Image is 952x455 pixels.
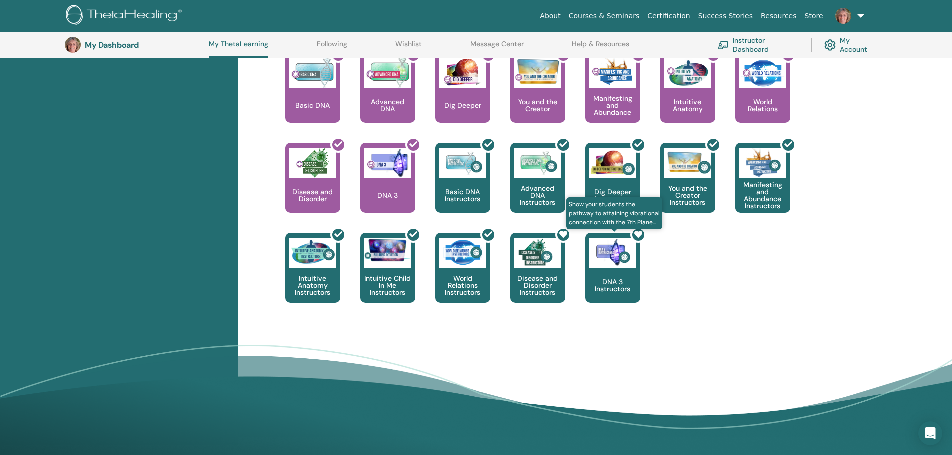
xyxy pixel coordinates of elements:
a: Show your students the pathway to attaining vibrational connection with the 7th Plane... DNA 3 In... [585,233,640,323]
a: World Relations Instructors World Relations Instructors [435,233,490,323]
a: Advanced DNA Advanced DNA [360,53,415,143]
h3: My Dashboard [85,40,185,50]
a: My Account [824,34,877,56]
img: logo.png [66,5,185,27]
span: Show your students the pathway to attaining vibrational connection with the 7th Plane... [566,197,663,229]
a: Dig Deeper Instructors Dig Deeper Instructors [585,143,640,233]
a: Advanced DNA Instructors Advanced DNA Instructors [510,143,565,233]
img: chalkboard-teacher.svg [717,41,729,49]
img: Dig Deeper [439,58,486,88]
p: DNA 3 Instructors [585,278,640,292]
p: Manifesting and Abundance [585,95,640,116]
p: World Relations Instructors [435,275,490,296]
a: Intuitive Child In Me Instructors Intuitive Child In Me Instructors [360,233,415,323]
img: default.jpg [835,8,851,24]
a: Store [801,7,827,25]
p: You and the Creator [510,98,565,112]
img: World Relations [739,58,786,88]
p: Dig Deeper Instructors [585,188,640,202]
a: You and the Creator Instructors You and the Creator Instructors [660,143,715,233]
a: Help & Resources [572,40,629,56]
a: Success Stories [694,7,757,25]
p: Manifesting and Abundance Instructors [735,181,790,209]
a: Wishlist [395,40,422,56]
img: Disease and Disorder [289,148,336,178]
p: Advanced DNA Instructors [510,185,565,206]
p: Intuitive Anatomy Instructors [285,275,340,296]
a: Manifesting and Abundance Instructors Manifesting and Abundance Instructors [735,143,790,233]
img: Advanced DNA [364,58,411,88]
p: Dig Deeper [440,102,485,109]
a: Intuitive Anatomy Intuitive Anatomy [660,53,715,143]
a: Courses & Seminars [565,7,644,25]
div: Open Intercom Messenger [918,421,942,445]
a: Message Center [470,40,524,56]
a: Certification [643,7,694,25]
p: Disease and Disorder [285,188,340,202]
a: Dig Deeper Dig Deeper [435,53,490,143]
a: You and the Creator You and the Creator [510,53,565,143]
img: cog.svg [824,37,836,53]
img: You and the Creator Instructors [664,148,711,178]
a: Intuitive Anatomy Instructors Intuitive Anatomy Instructors [285,233,340,323]
a: DNA 3 DNA 3 [360,143,415,233]
img: Manifesting and Abundance [589,58,636,88]
img: Basic DNA Instructors [439,148,486,178]
img: Dig Deeper Instructors [589,148,636,178]
p: Disease and Disorder Instructors [510,275,565,296]
img: World Relations Instructors [439,238,486,268]
a: Resources [757,7,801,25]
a: Instructor Dashboard [717,34,799,56]
p: Intuitive Anatomy [660,98,715,112]
p: Basic DNA Instructors [435,188,490,202]
a: Manifesting and Abundance Manifesting and Abundance [585,53,640,143]
img: Intuitive Child In Me Instructors [364,238,411,262]
a: World Relations World Relations [735,53,790,143]
img: DNA 3 Instructors [589,238,636,268]
img: default.jpg [65,37,81,53]
a: Disease and Disorder Disease and Disorder [285,143,340,233]
img: DNA 3 [364,148,411,178]
a: Following [317,40,347,56]
img: Intuitive Anatomy [664,58,711,88]
a: Basic DNA Instructors Basic DNA Instructors [435,143,490,233]
a: Disease and Disorder Instructors Disease and Disorder Instructors [510,233,565,323]
img: Basic DNA [289,58,336,88]
p: Intuitive Child In Me Instructors [360,275,415,296]
a: About [536,7,564,25]
img: Disease and Disorder Instructors [514,238,561,268]
p: You and the Creator Instructors [660,185,715,206]
img: Advanced DNA Instructors [514,148,561,178]
p: World Relations [735,98,790,112]
a: My ThetaLearning [209,40,268,58]
img: Intuitive Anatomy Instructors [289,238,336,268]
p: Advanced DNA [360,98,415,112]
img: You and the Creator [514,58,561,85]
a: Basic DNA Basic DNA [285,53,340,143]
img: Manifesting and Abundance Instructors [739,148,786,178]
